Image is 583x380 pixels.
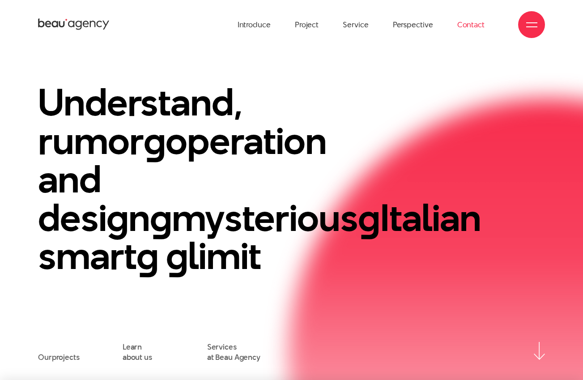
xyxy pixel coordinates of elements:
a: Learnabout us [123,342,152,362]
font: g [150,192,172,244]
font: Perspective [393,19,433,30]
font: limit [188,230,261,282]
a: Servicesat Beau Agency [207,342,260,362]
font: Learn [123,342,142,352]
font: Project [295,19,319,30]
font: Introduce [238,19,271,30]
font: Italian smart [38,192,481,282]
font: Contact [457,19,485,30]
a: Ourprojects [38,342,80,362]
font: Understand, rumor [38,76,242,167]
font: g [136,230,158,282]
font: operation and design [38,115,327,244]
font: Services [207,342,237,352]
font: g [358,192,380,244]
font: at Beau Agency [207,352,260,363]
font: g [166,230,188,282]
font: g [144,115,166,167]
font: Service [343,19,368,30]
font: mysterious [172,192,358,244]
font: about us [123,352,152,363]
font: projects [52,352,80,363]
font: Our [38,352,52,363]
